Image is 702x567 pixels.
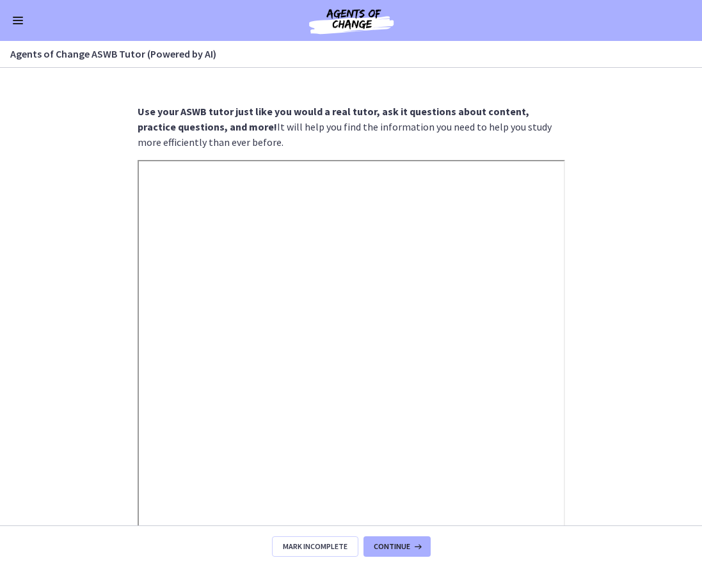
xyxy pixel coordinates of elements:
[272,536,358,557] button: Mark Incomplete
[363,536,431,557] button: Continue
[10,13,26,28] button: Enable menu
[283,541,347,552] span: Mark Incomplete
[138,105,388,118] strong: Use your ASWB tutor just like you would a real tutor, a
[275,5,428,36] img: Agents of Change Social Work Test Prep
[374,541,410,552] span: Continue
[10,46,676,61] h3: Agents of Change ASWB Tutor (Powered by AI)
[138,104,565,150] p: It will help you find the information you need to help you study more efficiently than ever before.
